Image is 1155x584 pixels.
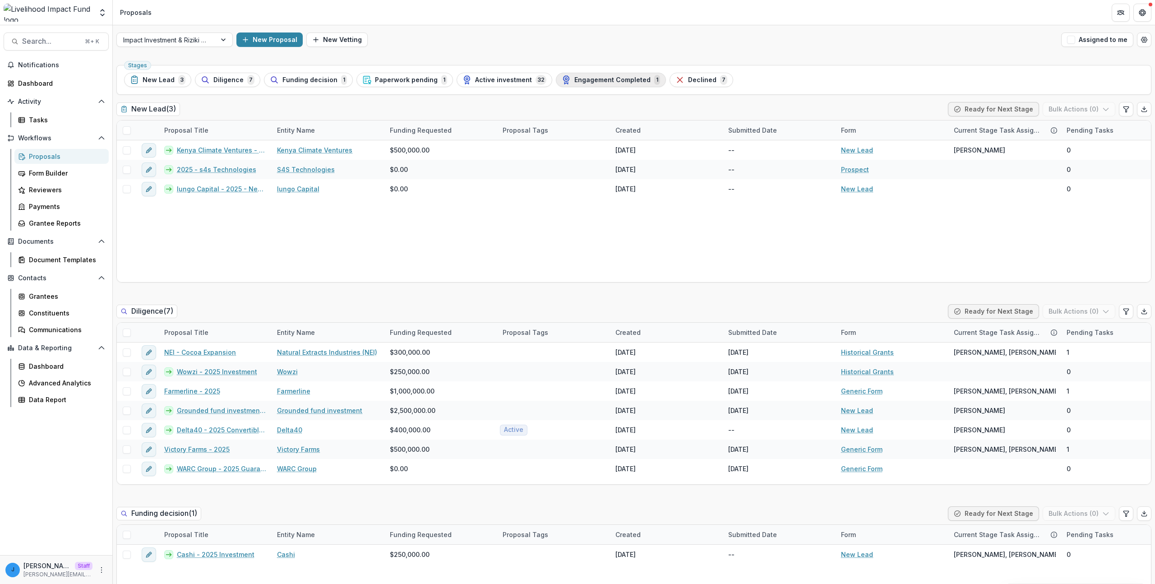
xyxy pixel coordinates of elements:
[14,216,109,231] a: Grantee Reports
[723,525,836,544] div: Submitted Date
[18,134,94,142] span: Workflows
[948,323,1061,342] div: Current Stage Task Assignees
[841,406,873,415] a: New Lead
[159,125,214,135] div: Proposal Title
[23,561,71,570] p: [PERSON_NAME][EMAIL_ADDRESS][DOMAIN_NAME]
[948,328,1047,337] div: Current Stage Task Assignees
[497,525,610,544] div: Proposal Tags
[948,525,1061,544] div: Current Stage Task Assignees
[4,58,109,72] button: Notifications
[954,145,1005,155] span: [PERSON_NAME]
[120,8,152,17] div: Proposals
[836,525,948,544] div: Form
[948,121,1061,140] div: Current Stage Task Assignees
[96,4,109,22] button: Open entity switcher
[177,464,266,473] a: WARC Group - 2025 Guarantee
[1133,4,1151,22] button: Get Help
[390,445,430,454] span: $500,000.00
[670,73,733,87] button: Declined7
[142,162,156,177] button: edit
[18,344,94,352] span: Data & Reporting
[948,125,1047,135] div: Current Stage Task Assignees
[142,384,156,399] button: edit
[390,184,408,194] span: $0.00
[390,348,430,357] span: $300,000.00
[14,306,109,320] a: Constituents
[124,73,191,87] button: New Lead3
[1067,425,1071,435] span: 0
[723,125,782,135] div: Submitted Date
[159,121,272,140] div: Proposal Title
[29,292,102,301] div: Grantees
[497,323,610,342] div: Proposal Tags
[14,166,109,181] a: Form Builder
[159,530,214,539] div: Proposal Title
[610,525,723,544] div: Created
[836,323,948,342] div: Form
[1137,32,1151,47] button: Open table manager
[14,375,109,390] a: Advanced Analytics
[277,184,319,194] a: Iungo Capital
[728,445,748,454] div: [DATE]
[615,145,636,155] div: [DATE]
[688,76,716,84] span: Declined
[475,76,532,84] span: Active investment
[1137,304,1151,319] button: Export table data
[384,530,457,539] div: Funding Requested
[142,182,156,196] button: edit
[375,76,438,84] span: Paperwork pending
[143,76,175,84] span: New Lead
[954,445,1060,454] span: [PERSON_NAME], [PERSON_NAME]
[954,348,1060,357] span: [PERSON_NAME], [PERSON_NAME]
[177,425,266,435] a: Delta40 - 2025 Convertible Note
[384,323,497,342] div: Funding Requested
[728,464,748,473] div: [DATE]
[14,112,109,127] a: Tasks
[615,425,636,435] div: [DATE]
[948,506,1039,521] button: Ready for Next Stage
[1061,530,1119,539] div: Pending Tasks
[29,115,102,125] div: Tasks
[954,550,1060,559] span: [PERSON_NAME], [PERSON_NAME]
[536,75,546,85] span: 32
[29,152,102,161] div: Proposals
[836,530,861,539] div: Form
[96,565,107,575] button: More
[282,76,337,84] span: Funding decision
[277,406,362,415] a: Grounded fund investment
[841,445,882,454] a: Generic Form
[1119,102,1133,116] button: Edit table settings
[1067,367,1071,376] span: 0
[277,464,317,473] a: WARC Group
[272,328,320,337] div: Entity Name
[390,165,408,174] span: $0.00
[728,550,735,559] div: --
[164,445,230,454] a: Victory Farms - 2025
[836,121,948,140] div: Form
[306,32,368,47] button: New Vetting
[18,79,102,88] div: Dashboard
[954,406,1005,415] span: [PERSON_NAME]
[1112,4,1130,22] button: Partners
[390,464,408,473] span: $0.00
[272,525,384,544] div: Entity Name
[610,323,723,342] div: Created
[18,238,94,246] span: Documents
[277,348,377,357] a: Natural Extracts Industries (NEI)
[384,328,457,337] div: Funding Requested
[610,121,723,140] div: Created
[610,530,646,539] div: Created
[1061,328,1119,337] div: Pending Tasks
[14,322,109,337] a: Communications
[1067,550,1071,559] span: 0
[14,252,109,267] a: Document Templates
[177,367,257,376] a: Wowzi - 2025 Investment
[18,98,94,106] span: Activity
[615,406,636,415] div: [DATE]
